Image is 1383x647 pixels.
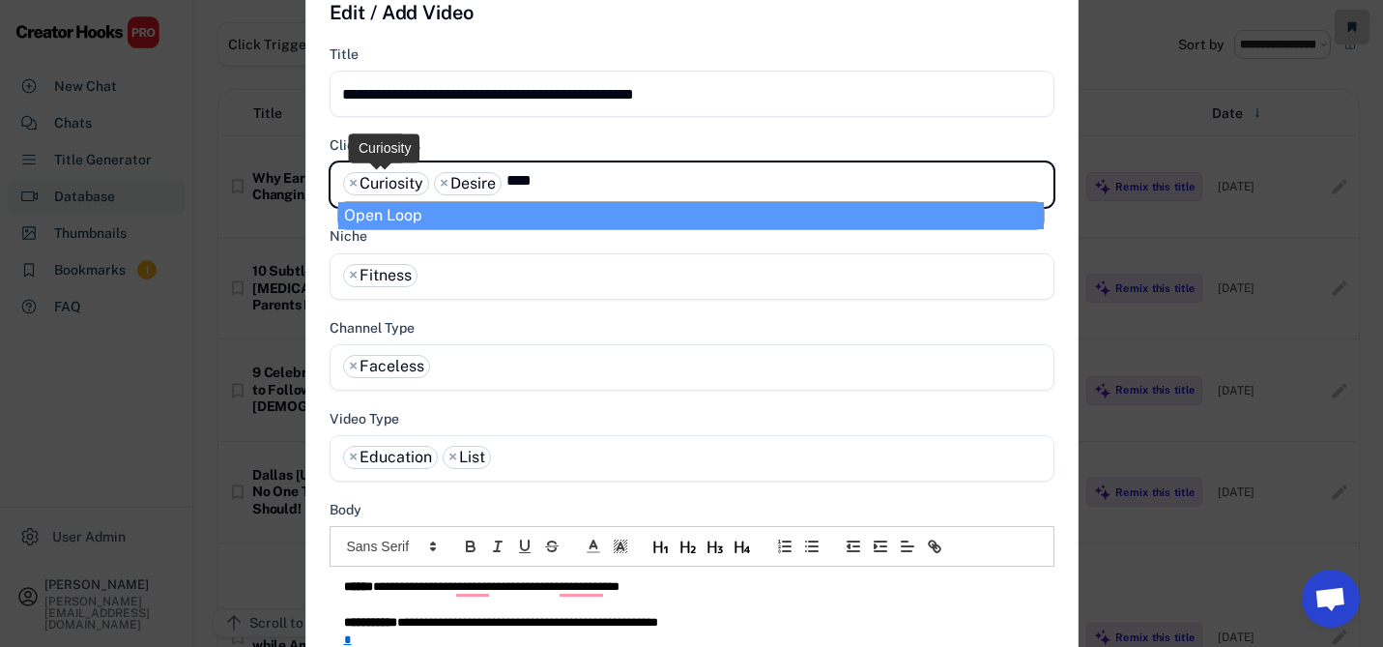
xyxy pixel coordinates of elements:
[349,268,358,283] span: ×
[343,264,418,287] li: Fitness
[338,202,1044,229] li: Open Loop
[330,227,367,245] div: Niche
[443,446,491,469] li: List
[349,176,358,191] span: ×
[349,450,358,465] span: ×
[448,450,457,465] span: ×
[440,176,448,191] span: ×
[330,319,415,337] div: Channel Type
[1302,570,1360,628] a: Open chat
[349,359,358,374] span: ×
[330,45,359,63] div: Title
[330,501,361,518] div: Body
[343,446,438,469] li: Education
[343,355,430,378] li: Faceless
[434,172,502,195] li: Desire
[343,172,429,195] li: Curiosity
[330,136,420,154] div: Click Triggers
[330,410,399,427] div: Video Type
